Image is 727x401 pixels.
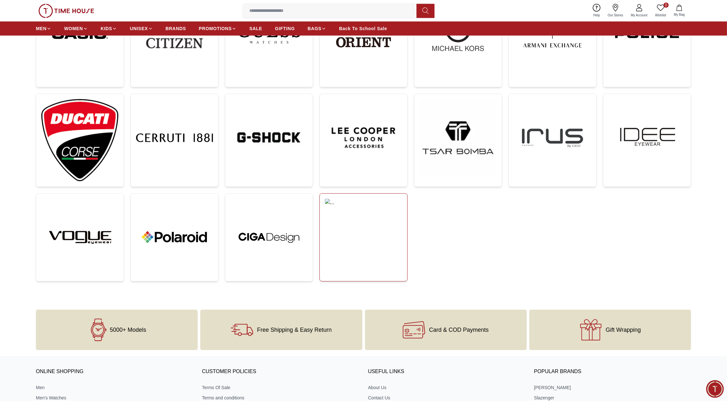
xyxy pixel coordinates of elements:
span: Request a callback [13,197,58,205]
a: Back To School Sale [339,23,387,34]
span: My Bag [671,12,687,17]
img: ... [230,199,308,276]
div: Services [57,165,86,177]
span: Track your Shipment [70,197,119,205]
h3: Popular Brands [534,367,691,377]
h3: ONLINE SHOPPING [36,367,193,377]
a: [PERSON_NAME] [534,384,691,391]
div: Track your Shipment [66,195,123,206]
span: BAGS [308,25,321,32]
img: ... [608,99,686,176]
span: 5000+ Models [110,327,146,333]
button: My Bag [670,3,689,18]
img: ... [419,99,497,176]
a: SALE [249,23,262,34]
a: Men's Watches [36,395,193,401]
a: Our Stores [604,3,627,19]
a: KIDS [101,23,117,34]
a: Slazenger [534,395,691,401]
span: Gift Wrapping [606,327,641,333]
a: UNISEX [130,23,153,34]
span: KIDS [101,25,112,32]
span: BRANDS [166,25,186,32]
a: WOMEN [64,23,88,34]
a: About Us [368,384,525,391]
span: SALE [249,25,262,32]
div: [PERSON_NAME] [6,123,127,130]
img: ... [136,4,213,82]
img: ... [41,199,119,276]
span: 11:59 AM [85,154,102,158]
img: ... [230,99,308,176]
a: Help [590,3,604,19]
a: Men [36,384,193,391]
h3: USEFUL LINKS [368,367,525,377]
span: UNISEX [130,25,148,32]
span: GIFTING [275,25,295,32]
div: New Enquiry [15,165,54,177]
span: Wishlist [653,13,669,18]
h3: CUSTOMER POLICIES [202,367,359,377]
a: GIFTING [275,23,295,34]
span: MEN [36,25,46,32]
a: Terms Of Sale [202,384,359,391]
img: ... [136,99,213,176]
span: Nearest Store Locator [67,182,119,190]
textarea: We are here to help you [2,216,127,248]
span: Our Stores [605,13,626,18]
div: Request a callback [9,195,62,206]
span: New Enquiry [20,167,50,175]
img: ... [38,4,94,18]
span: Exchanges [93,167,119,175]
a: MEN [36,23,51,34]
span: Card & COD Payments [429,327,489,333]
a: 0Wishlist [651,3,670,19]
span: Back To School Sale [339,25,387,32]
span: WOMEN [64,25,83,32]
img: ... [41,99,119,181]
img: ... [325,99,402,176]
a: BAGS [308,23,326,34]
span: Free Shipping & Easy Return [257,327,332,333]
img: Profile picture of Zoe [20,6,30,17]
div: Nearest Store Locator [62,180,123,192]
div: [PERSON_NAME] [34,8,107,14]
a: BRANDS [166,23,186,34]
span: My Account [628,13,650,18]
img: ... [136,199,213,276]
a: PROMOTIONS [199,23,237,34]
span: Services [62,167,82,175]
img: ... [325,199,402,238]
div: Exchanges [89,165,123,177]
div: Chat Widget [706,380,724,398]
span: Help [591,13,603,18]
img: ... [514,99,591,176]
span: PROMOTIONS [199,25,232,32]
span: 0 [664,3,669,8]
em: Back [5,5,18,18]
a: Terms and conditions [202,395,359,401]
a: Contact Us [368,395,525,401]
span: Hello! I'm your Time House Watches Support Assistant. How can I assist you [DATE]? [11,135,98,156]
